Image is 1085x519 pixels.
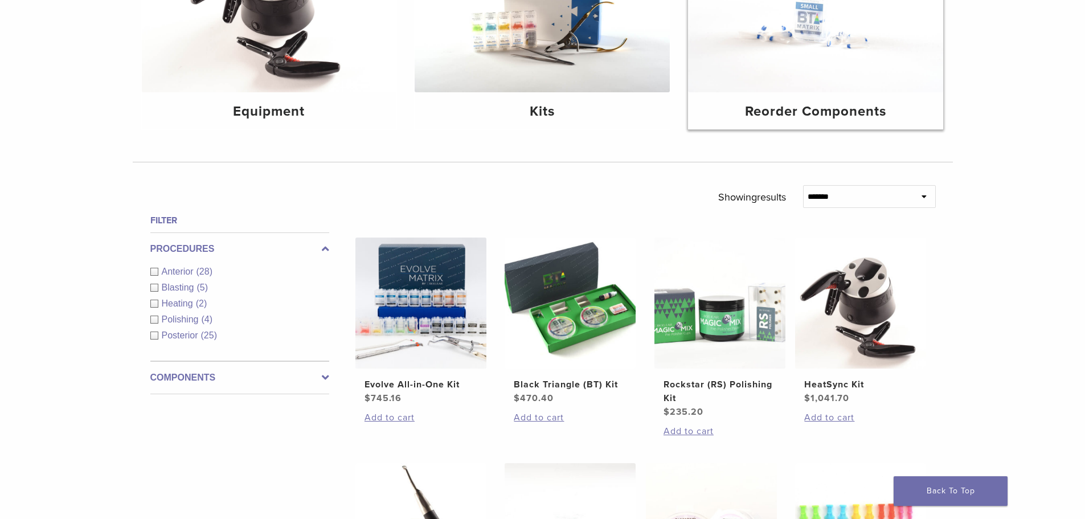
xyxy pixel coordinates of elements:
[654,238,787,419] a: Rockstar (RS) Polishing KitRockstar (RS) Polishing Kit $235.20
[504,238,637,405] a: Black Triangle (BT) KitBlack Triangle (BT) Kit $470.40
[150,371,329,385] label: Components
[795,238,926,369] img: HeatSync Kit
[365,393,402,404] bdi: 745.16
[804,411,917,424] a: Add to cart: “HeatSync Kit”
[795,238,927,405] a: HeatSync KitHeatSync Kit $1,041.70
[162,283,197,292] span: Blasting
[196,283,208,292] span: (5)
[150,242,329,256] label: Procedures
[150,214,329,227] h4: Filter
[162,299,196,308] span: Heating
[514,378,627,391] h2: Black Triangle (BT) Kit
[514,393,554,404] bdi: 470.40
[162,267,196,276] span: Anterior
[196,299,207,308] span: (2)
[424,101,661,122] h4: Kits
[664,406,703,418] bdi: 235.20
[162,314,202,324] span: Polishing
[365,393,371,404] span: $
[162,330,201,340] span: Posterior
[664,424,776,438] a: Add to cart: “Rockstar (RS) Polishing Kit”
[664,406,670,418] span: $
[355,238,488,405] a: Evolve All-in-One KitEvolve All-in-One Kit $745.16
[804,378,917,391] h2: HeatSync Kit
[505,238,636,369] img: Black Triangle (BT) Kit
[654,238,785,369] img: Rockstar (RS) Polishing Kit
[718,185,786,209] p: Showing results
[355,238,486,369] img: Evolve All-in-One Kit
[804,393,810,404] span: $
[201,314,212,324] span: (4)
[514,393,520,404] span: $
[664,378,776,405] h2: Rockstar (RS) Polishing Kit
[697,101,934,122] h4: Reorder Components
[201,330,217,340] span: (25)
[804,393,849,404] bdi: 1,041.70
[365,411,477,424] a: Add to cart: “Evolve All-in-One Kit”
[196,267,212,276] span: (28)
[151,101,388,122] h4: Equipment
[365,378,477,391] h2: Evolve All-in-One Kit
[514,411,627,424] a: Add to cart: “Black Triangle (BT) Kit”
[894,476,1008,506] a: Back To Top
